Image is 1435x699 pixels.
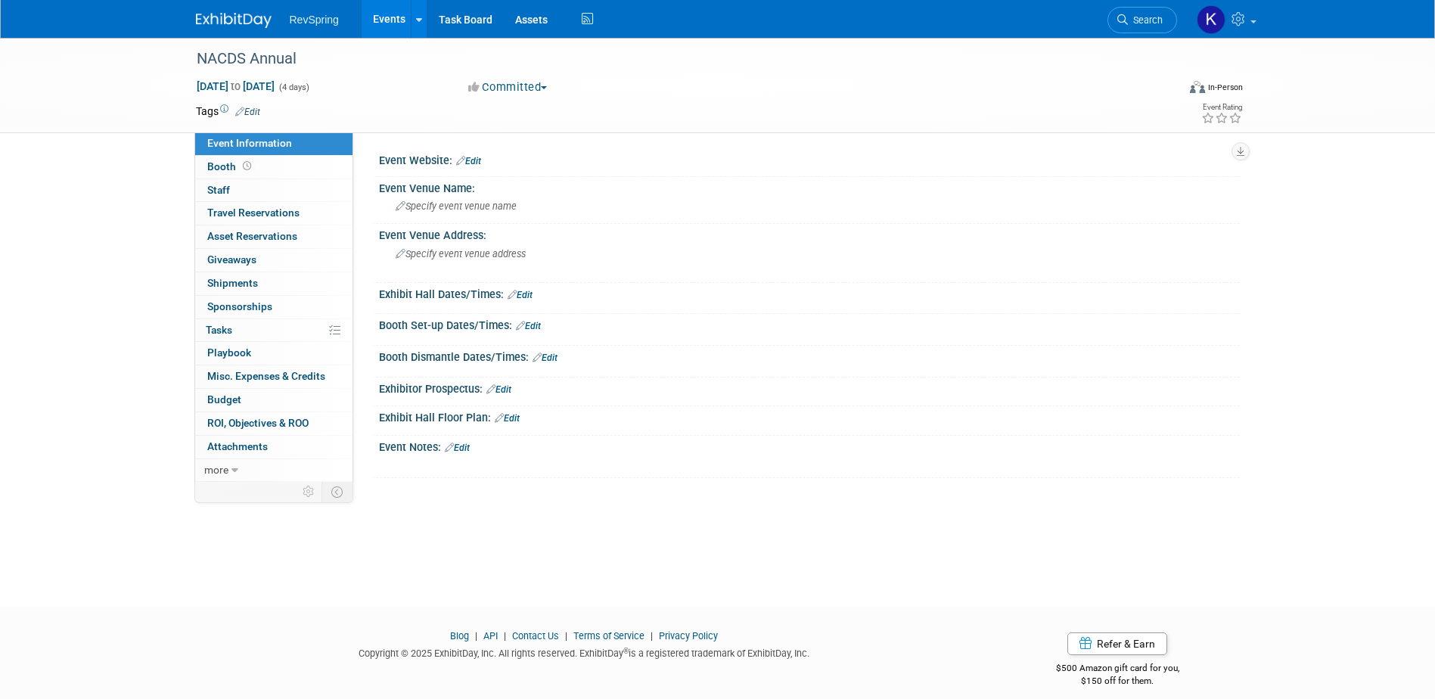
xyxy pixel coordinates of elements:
[207,440,268,452] span: Attachments
[195,179,353,202] a: Staff
[623,647,629,655] sup: ®
[196,104,260,119] td: Tags
[456,156,481,166] a: Edit
[196,643,974,660] div: Copyright © 2025 ExhibitDay, Inc. All rights reserved. ExhibitDay is a registered trademark of Ex...
[196,79,275,93] span: [DATE] [DATE]
[516,321,541,331] a: Edit
[204,464,228,476] span: more
[296,482,322,502] td: Personalize Event Tab Strip
[195,342,353,365] a: Playbook
[195,459,353,482] a: more
[195,202,353,225] a: Travel Reservations
[207,417,309,429] span: ROI, Objectives & ROO
[278,82,309,92] span: (4 days)
[495,413,520,424] a: Edit
[207,207,300,219] span: Travel Reservations
[195,156,353,179] a: Booth
[228,80,243,92] span: to
[195,436,353,458] a: Attachments
[1067,632,1167,655] a: Refer & Earn
[195,132,353,155] a: Event Information
[195,319,353,342] a: Tasks
[207,184,230,196] span: Staff
[207,230,297,242] span: Asset Reservations
[450,630,469,642] a: Blog
[195,412,353,435] a: ROI, Objectives & ROO
[1128,14,1163,26] span: Search
[379,406,1240,426] div: Exhibit Hall Floor Plan:
[195,389,353,412] a: Budget
[471,630,481,642] span: |
[321,482,353,502] td: Toggle Event Tabs
[500,630,510,642] span: |
[483,630,498,642] a: API
[1190,81,1205,93] img: Format-Inperson.png
[195,272,353,295] a: Shipments
[379,436,1240,455] div: Event Notes:
[195,249,353,272] a: Giveaways
[445,443,470,453] a: Edit
[379,224,1240,243] div: Event Venue Address:
[379,149,1240,169] div: Event Website:
[235,107,260,117] a: Edit
[207,370,325,382] span: Misc. Expenses & Credits
[1088,79,1244,101] div: Event Format
[659,630,718,642] a: Privacy Policy
[196,13,272,28] img: ExhibitDay
[207,277,258,289] span: Shipments
[995,652,1240,687] div: $500 Amazon gift card for you,
[379,283,1240,303] div: Exhibit Hall Dates/Times:
[995,675,1240,688] div: $150 off for them.
[379,314,1240,334] div: Booth Set-up Dates/Times:
[207,137,292,149] span: Event Information
[206,324,232,336] span: Tasks
[379,177,1240,196] div: Event Venue Name:
[561,630,571,642] span: |
[207,300,272,312] span: Sponsorships
[512,630,559,642] a: Contact Us
[647,630,657,642] span: |
[191,45,1154,73] div: NACDS Annual
[379,377,1240,397] div: Exhibitor Prospectus:
[290,14,339,26] span: RevSpring
[396,200,517,212] span: Specify event venue name
[195,225,353,248] a: Asset Reservations
[207,393,241,405] span: Budget
[1107,7,1177,33] a: Search
[379,346,1240,365] div: Booth Dismantle Dates/Times:
[207,160,254,172] span: Booth
[1197,5,1225,34] img: Kelsey Culver
[195,365,353,388] a: Misc. Expenses & Credits
[207,346,251,359] span: Playbook
[195,296,353,318] a: Sponsorships
[1201,104,1242,111] div: Event Rating
[207,253,256,266] span: Giveaways
[508,290,533,300] a: Edit
[573,630,645,642] a: Terms of Service
[486,384,511,395] a: Edit
[1207,82,1243,93] div: In-Person
[463,79,553,95] button: Committed
[533,353,558,363] a: Edit
[396,248,526,259] span: Specify event venue address
[240,160,254,172] span: Booth not reserved yet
